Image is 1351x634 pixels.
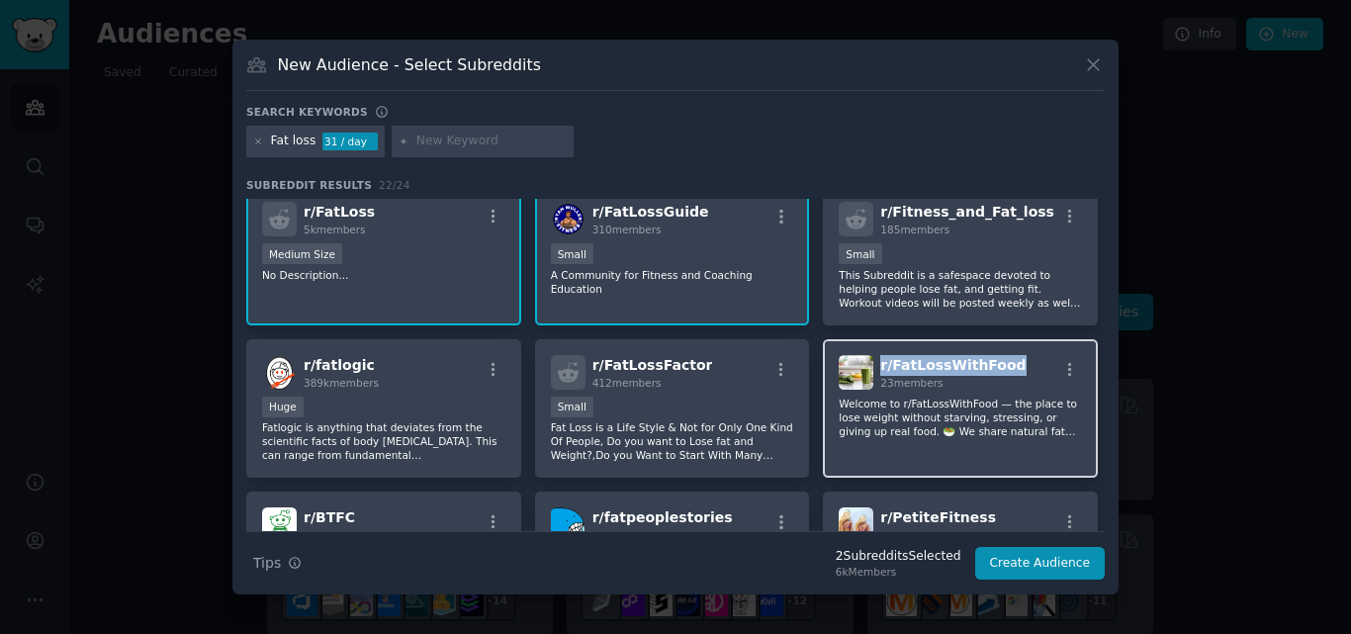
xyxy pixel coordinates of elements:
span: Subreddit Results [246,178,372,192]
img: fatlogic [262,355,297,390]
span: Tips [253,553,281,574]
p: Welcome to r/FatLossWithFood — the place to lose weight without starving, stressing, or giving up... [839,397,1082,438]
span: 22 / 24 [379,179,410,191]
div: Huge [262,397,304,417]
span: 40k members [304,529,372,541]
p: No Description... [262,268,505,282]
p: Fat Loss is a Life Style & Not for Only One Kind Of People, Do you want to Lose fat and Weight?,D... [551,420,794,462]
span: 389k members [304,377,379,389]
span: r/ FatLoss [304,204,375,220]
div: Small [551,397,593,417]
span: 412 members [592,377,662,389]
div: Fat loss [271,133,316,150]
span: r/ PetiteFitness [880,509,996,525]
p: This Subreddit is a safespace devoted to helping people lose fat, and getting fit. Workout videos... [839,268,1082,310]
div: Small [551,243,593,264]
div: Small [839,243,881,264]
span: r/ Fitness_and_Fat_loss [880,204,1054,220]
img: BTFC [262,507,297,542]
span: 5k members [304,224,366,235]
div: 31 / day [322,133,378,150]
img: PetiteFitness [839,507,873,542]
button: Tips [246,546,309,581]
span: r/ BTFC [304,509,355,525]
img: fatpeoplestories [551,507,585,542]
img: FatLossGuide [551,202,585,236]
div: 2 Subreddit s Selected [836,548,961,566]
h3: Search keywords [246,105,368,119]
span: 23 members [880,377,943,389]
p: Fatlogic is anything that deviates from the scientific facts of body [MEDICAL_DATA]. This can ran... [262,420,505,462]
span: 185k members [880,529,955,541]
span: r/ fatlogic [304,357,375,373]
div: 6k Members [836,565,961,579]
p: A Community for Fitness and Coaching Education [551,268,794,296]
span: 140k members [592,529,668,541]
h3: New Audience - Select Subreddits [278,54,541,75]
div: Medium Size [262,243,342,264]
img: FatLossWithFood [839,355,873,390]
span: r/ FatLossFactor [592,357,713,373]
input: New Keyword [416,133,567,150]
span: r/ fatpeoplestories [592,509,733,525]
span: 185 members [880,224,949,235]
span: r/ FatLossWithFood [880,357,1026,373]
button: Create Audience [975,547,1106,581]
span: r/ FatLossGuide [592,204,709,220]
span: 310 members [592,224,662,235]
